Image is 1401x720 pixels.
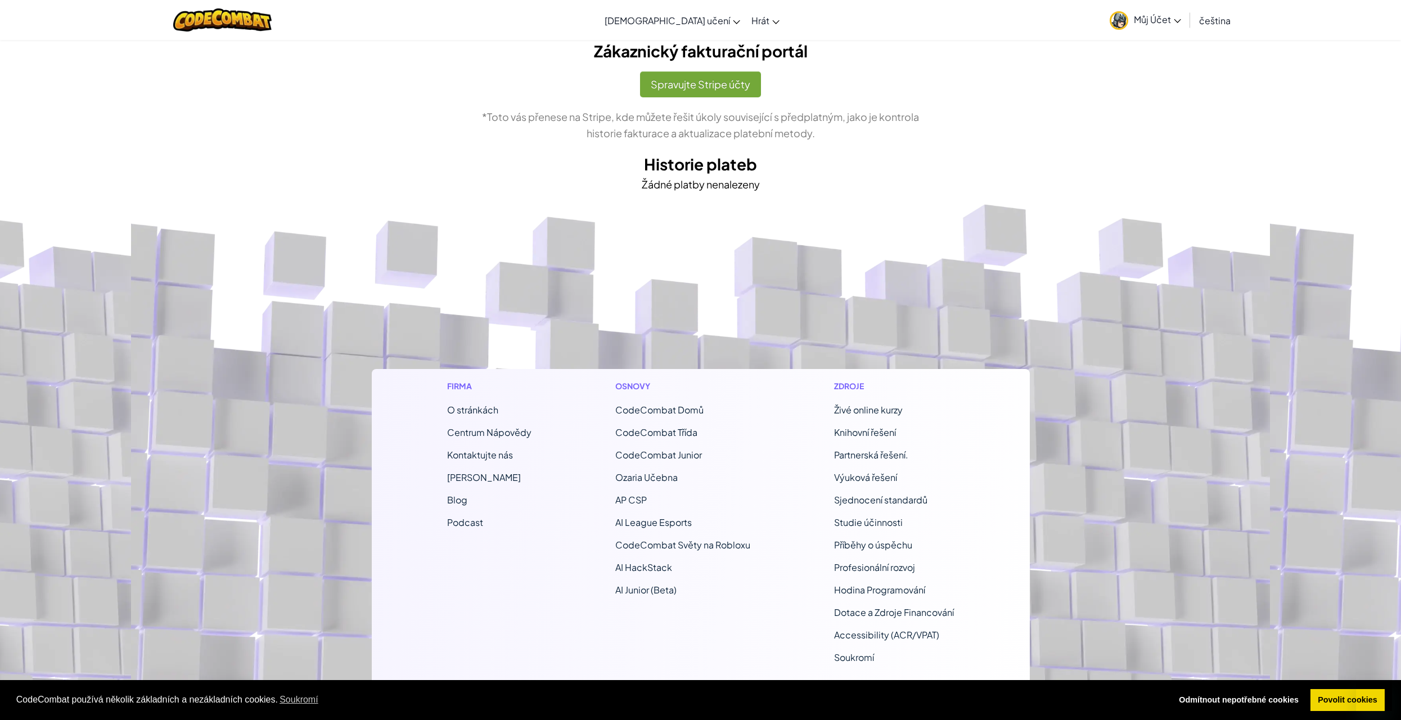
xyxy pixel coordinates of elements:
a: AI Junior (Beta) [615,584,677,596]
span: Můj Účet [1134,13,1181,25]
a: AI League Esports [615,516,692,528]
span: CodeCombat Domů [615,404,704,416]
a: Partnerská řešení. [834,449,908,461]
a: CodeCombat Junior [615,449,702,461]
a: Soukromí [834,651,874,663]
a: learn more about cookies [278,691,320,708]
span: CodeCombat používá několik základních a nezákladních cookies. [16,691,1163,708]
a: Dotace a Zdroje Financování [834,606,954,618]
a: AI HackStack [615,561,672,573]
a: O stránkách [447,404,498,416]
a: Živé online kurzy [834,404,903,416]
a: Blog [447,494,467,506]
a: CodeCombat Světy na Robloxu [615,539,750,551]
p: *Toto vás přenese na Stripe, kde můžete řešit úkoly související s předplatným, jako je kontrola h... [380,109,1021,141]
h1: Osnovy [615,380,750,392]
a: čeština [1193,5,1236,35]
a: CodeCombat Třída [615,426,697,438]
span: Hrát [751,15,769,26]
iframe: Tlačítko pro spuštění okna posílání zpráv [1356,675,1392,711]
span: [DEMOGRAPHIC_DATA] učení [605,15,730,26]
a: Knihovní řešení [834,426,896,438]
a: Hrát [746,5,785,35]
a: Můj Účet [1104,2,1187,38]
h1: Firma [447,380,531,392]
h1: Zdroje [834,380,954,392]
a: Výuková řešení [834,471,897,483]
a: Profesionální rozvoj [834,561,915,573]
img: CodeCombat logo [173,8,272,31]
span: Kontaktujte nás [447,449,513,461]
a: AP CSP [615,494,647,506]
span: čeština [1199,15,1231,26]
button: Spravujte Stripe účty [640,71,761,97]
a: Podcast [447,516,483,528]
p: Žádné platby nenalezeny [380,176,1021,192]
h2: Zákaznický fakturační portál [380,39,1021,63]
a: Studie účinnosti [834,516,903,528]
h2: Historie plateb [380,152,1021,176]
a: Hodina Programování [834,584,925,596]
a: [PERSON_NAME] [447,471,521,483]
a: Příběhy o úspěchu [834,539,912,551]
a: deny cookies [1172,689,1307,712]
a: allow cookies [1310,689,1385,712]
a: [DEMOGRAPHIC_DATA] učení [599,5,746,35]
a: Centrum Nápovědy [447,426,531,438]
a: Ozaria Učebna [615,471,678,483]
a: Sjednocení standardů [834,494,927,506]
img: avatar [1110,11,1128,30]
a: Accessibility (ACR/VPAT) [834,629,939,641]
